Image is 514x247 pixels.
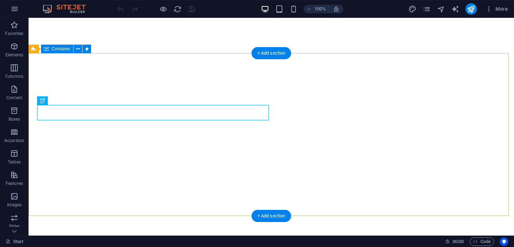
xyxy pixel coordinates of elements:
p: Accordion [4,138,24,143]
p: Images [7,202,22,208]
p: Columns [5,74,23,79]
img: Editor Logo [41,5,95,13]
span: : [458,239,459,244]
i: On resize automatically adjust zoom level to fit chosen device. [333,6,339,12]
span: Container [52,47,70,51]
span: 00 00 [453,237,464,246]
button: reload [173,5,182,13]
i: Navigator [437,5,445,13]
p: Boxes [9,116,20,122]
i: Design (Ctrl+Alt+Y) [408,5,417,13]
a: Click to cancel selection. Double-click to open Pages [6,237,24,246]
i: Reload page [173,5,182,13]
div: + Add section [252,47,291,59]
span: More [485,5,508,12]
p: Slider [9,223,20,229]
i: AI Writer [451,5,459,13]
button: text_generator [451,5,460,13]
p: Elements [5,52,24,58]
i: Pages (Ctrl+Alt+S) [423,5,431,13]
div: + Add section [252,210,291,222]
button: navigator [437,5,445,13]
p: Favorites [5,31,23,36]
span: Code [473,237,491,246]
i: Publish [467,5,475,13]
h6: Session time [445,237,464,246]
button: design [408,5,417,13]
p: Features [6,181,23,186]
button: publish [465,3,477,15]
button: Usercentrics [500,237,508,246]
button: 100% [304,5,329,13]
p: Content [6,95,22,101]
h6: 100% [314,5,326,13]
button: Code [470,237,494,246]
button: More [483,3,511,15]
button: pages [423,5,431,13]
p: Tables [8,159,21,165]
button: Click here to leave preview mode and continue editing [159,5,167,13]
